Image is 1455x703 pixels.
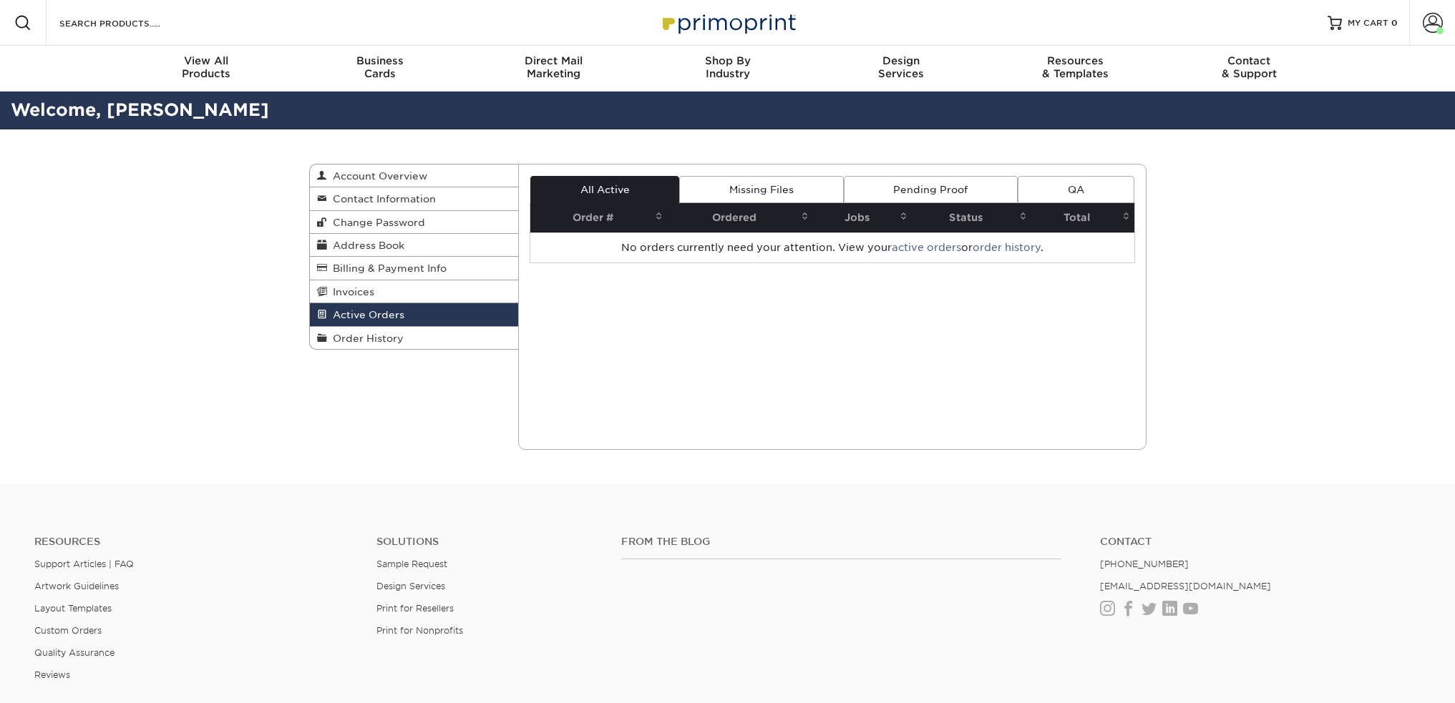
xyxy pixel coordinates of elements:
[988,54,1162,80] div: & Templates
[530,176,679,203] a: All Active
[58,14,198,31] input: SEARCH PRODUCTS.....
[327,170,427,182] span: Account Overview
[327,262,447,274] span: Billing & Payment Info
[310,234,519,257] a: Address Book
[310,303,519,326] a: Active Orders
[813,203,912,232] th: Jobs
[892,242,961,253] a: active orders
[641,54,814,80] div: Industry
[530,232,1134,262] td: No orders currently need your attention. View your or .
[34,669,70,680] a: Reviews
[120,54,293,67] span: View All
[667,203,813,232] th: Ordered
[327,309,404,320] span: Active Orders
[34,536,355,548] h4: Resources
[1162,46,1336,92] a: Contact& Support
[376,559,447,569] a: Sample Request
[912,203,1031,232] th: Status
[327,240,404,251] span: Address Book
[310,280,519,303] a: Invoices
[34,603,112,614] a: Layout Templates
[120,46,293,92] a: View AllProducts
[973,242,1041,253] a: order history
[376,536,599,548] h4: Solutions
[814,54,988,67] span: Design
[327,286,374,298] span: Invoices
[679,176,843,203] a: Missing Files
[1348,17,1388,29] span: MY CART
[641,54,814,67] span: Shop By
[1018,176,1134,203] a: QA
[467,54,641,80] div: Marketing
[641,46,814,92] a: Shop ByIndustry
[293,54,467,67] span: Business
[814,46,988,92] a: DesignServices
[310,257,519,280] a: Billing & Payment Info
[656,7,799,38] img: Primoprint
[34,581,119,591] a: Artwork Guidelines
[376,625,463,636] a: Print for Nonprofits
[34,625,102,636] a: Custom Orders
[376,581,445,591] a: Design Services
[621,536,1061,548] h4: From the Blog
[1162,54,1336,67] span: Contact
[467,46,641,92] a: Direct MailMarketing
[1162,54,1336,80] div: & Support
[1391,18,1398,28] span: 0
[530,203,667,232] th: Order #
[34,559,134,569] a: Support Articles | FAQ
[310,164,519,187] a: Account Overview
[327,193,436,205] span: Contact Information
[1100,559,1189,569] a: [PHONE_NUMBER]
[988,46,1162,92] a: Resources& Templates
[293,46,467,92] a: BusinessCards
[467,54,641,67] span: Direct Mail
[1100,536,1421,548] a: Contact
[1100,581,1271,591] a: [EMAIL_ADDRESS][DOMAIN_NAME]
[844,176,1018,203] a: Pending Proof
[1031,203,1134,232] th: Total
[293,54,467,80] div: Cards
[310,211,519,234] a: Change Password
[327,333,404,344] span: Order History
[814,54,988,80] div: Services
[988,54,1162,67] span: Resources
[34,647,115,658] a: Quality Assurance
[376,603,454,614] a: Print for Resellers
[327,217,425,228] span: Change Password
[120,54,293,80] div: Products
[310,187,519,210] a: Contact Information
[310,327,519,349] a: Order History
